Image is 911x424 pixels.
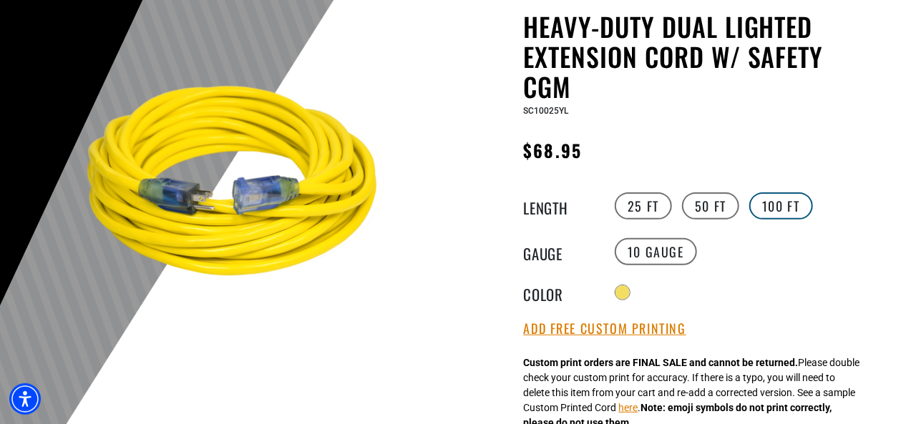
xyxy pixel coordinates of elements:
[615,192,672,220] label: 25 FT
[69,14,414,359] img: yellow
[524,357,799,368] strong: Custom print orders are FINAL SALE and cannot be returned.
[749,192,813,220] label: 100 FT
[615,238,697,265] label: 10 Gauge
[524,106,569,116] span: SC10025YL
[619,400,638,415] button: here
[9,383,41,415] div: Accessibility Menu
[524,321,686,337] button: Add Free Custom Printing
[524,137,582,163] span: $68.95
[524,242,595,261] legend: Gauge
[524,283,595,302] legend: Color
[524,11,875,102] h1: Heavy-Duty Dual Lighted Extension Cord w/ Safety CGM
[524,197,595,215] legend: Length
[682,192,739,220] label: 50 FT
